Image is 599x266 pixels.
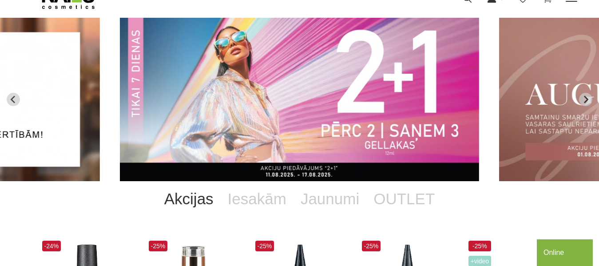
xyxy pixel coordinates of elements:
button: Next slide [579,93,592,106]
a: Jaunumi [294,181,366,217]
span: -25% [362,241,381,251]
span: -25% [255,241,274,251]
span: -25% [468,241,492,251]
a: Iesakām [221,181,294,217]
span: -25% [149,241,168,251]
li: 2 of 12 [120,18,479,181]
a: Akcijas [157,181,221,217]
button: Previous slide [7,93,20,106]
a: OUTLET [366,181,442,217]
iframe: chat widget [537,238,595,266]
span: -24% [42,241,61,251]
